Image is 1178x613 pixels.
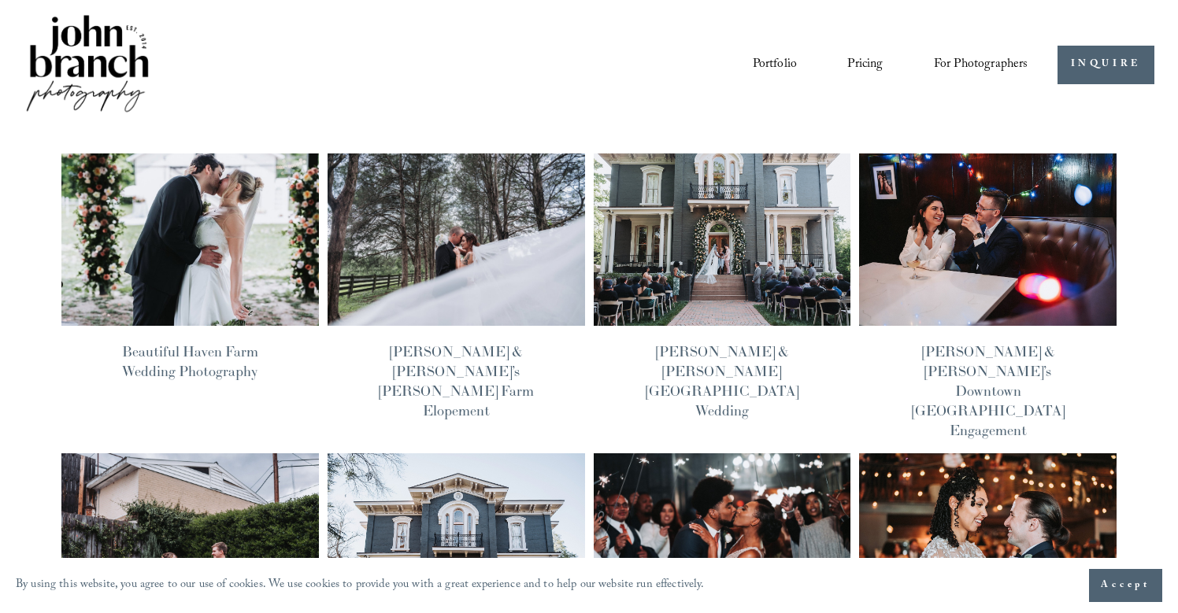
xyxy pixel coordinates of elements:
span: For Photographers [934,53,1028,77]
a: Beautiful Haven Farm Wedding Photography [122,342,258,380]
img: John Branch IV Photography [24,12,151,118]
span: Accept [1101,578,1150,593]
a: Pricing [847,51,883,78]
img: Beautiful Haven Farm Wedding Photography [60,153,320,327]
button: Accept [1089,569,1162,602]
a: [PERSON_NAME] & [PERSON_NAME][GEOGRAPHIC_DATA] Wedding [646,342,798,420]
a: [PERSON_NAME] & [PERSON_NAME]’s [PERSON_NAME] Farm Elopement [379,342,534,420]
a: folder dropdown [934,51,1028,78]
p: By using this website, you agree to our use of cookies. We use cookies to provide you with a grea... [16,574,705,597]
a: INQUIRE [1058,46,1154,84]
img: Lorena &amp; Tom’s Downtown Durham Engagement [858,153,1118,327]
img: Stephania &amp; Mark’s Gentry Farm Elopement [326,153,586,327]
img: Chantel &amp; James’ Heights House Hotel Wedding [592,153,852,327]
a: Portfolio [753,51,797,78]
a: [PERSON_NAME] & [PERSON_NAME]’s Downtown [GEOGRAPHIC_DATA] Engagement [912,342,1065,440]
